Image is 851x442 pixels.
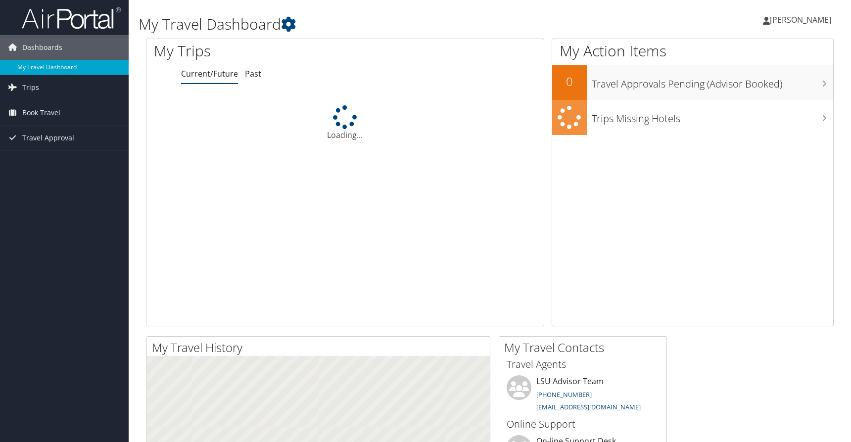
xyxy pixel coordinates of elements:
div: Loading... [146,105,544,141]
h1: My Trips [154,41,371,61]
a: Trips Missing Hotels [552,100,833,135]
a: Past [245,68,261,79]
h1: My Action Items [552,41,833,61]
img: airportal-logo.png [22,6,121,30]
a: [PHONE_NUMBER] [536,390,592,399]
h3: Travel Agents [507,357,659,371]
span: Dashboards [22,35,62,60]
span: [PERSON_NAME] [770,14,831,25]
a: 0Travel Approvals Pending (Advisor Booked) [552,65,833,100]
h3: Travel Approvals Pending (Advisor Booked) [592,72,833,91]
h3: Online Support [507,417,659,431]
li: LSU Advisor Team [502,375,664,416]
span: Trips [22,75,39,100]
a: [PERSON_NAME] [763,5,841,35]
span: Book Travel [22,100,60,125]
h3: Trips Missing Hotels [592,107,833,126]
a: Current/Future [181,68,238,79]
h2: My Travel Contacts [504,339,666,356]
h2: My Travel History [152,339,490,356]
a: [EMAIL_ADDRESS][DOMAIN_NAME] [536,402,641,411]
h2: 0 [552,73,587,90]
h1: My Travel Dashboard [139,14,607,35]
span: Travel Approval [22,126,74,150]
